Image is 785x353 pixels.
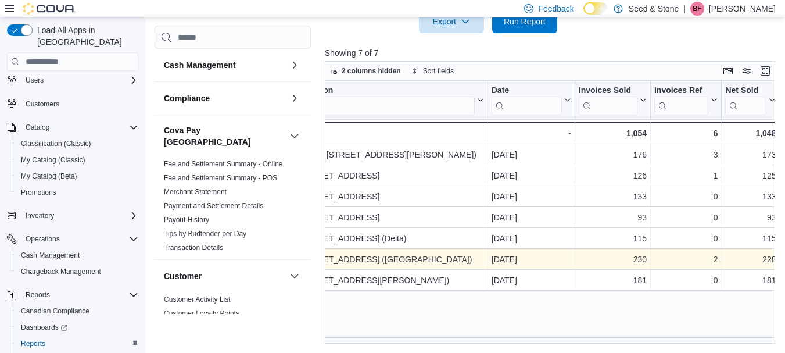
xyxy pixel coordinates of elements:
button: Cash Management [164,60,285,72]
span: Fee and Settlement Summary - Online [164,160,283,169]
button: Invoices Ref [654,85,718,115]
span: Promotions [16,186,138,199]
span: Inventory [26,211,54,220]
span: Customers [21,97,138,111]
span: Promotions [21,188,56,197]
div: 0 [654,274,718,288]
a: Payment and Settlement Details [164,202,263,211]
input: Dark Mode [583,2,608,15]
div: [DATE] [492,232,571,246]
div: [STREET_ADDRESS] ([GEOGRAPHIC_DATA]) [299,253,484,267]
span: Merchant Statement [164,188,227,197]
a: Dashboards [16,320,72,334]
button: My Catalog (Beta) [12,168,143,184]
a: Fee and Settlement Summary - Online [164,161,283,169]
a: Tips by Budtender per Day [164,230,246,238]
span: Cash Management [21,251,80,260]
a: Fee and Settlement Summary - POS [164,174,277,183]
div: 125 [725,169,776,183]
div: 0 [654,232,718,246]
button: Net Sold [725,85,776,115]
span: Canadian Compliance [21,306,89,316]
div: Net Sold [725,85,766,115]
button: Cova Pay [GEOGRAPHIC_DATA] [164,125,285,148]
button: Sort fields [407,64,458,78]
span: Dashboards [16,320,138,334]
div: Location [299,85,475,115]
div: 230 [579,253,647,267]
a: Payout History [164,216,209,224]
div: Invoices Sold [579,85,637,115]
button: Operations [21,232,64,246]
span: Run Report [504,16,546,27]
p: Showing 7 of 7 [325,47,780,59]
a: Dashboards [12,319,143,336]
div: 93 [725,211,776,225]
button: Operations [2,231,143,247]
span: Operations [26,234,60,244]
span: Payment and Settlement Details [164,202,263,211]
div: Net Sold [725,85,766,97]
a: My Catalog (Classic) [16,153,90,167]
div: 181 [579,274,647,288]
p: | [683,2,686,16]
div: 115 [725,232,776,246]
div: Invoices Ref [654,85,708,115]
button: 2 columns hidden [325,64,406,78]
a: Chargeback Management [16,265,106,279]
span: Inventory [21,209,138,223]
button: Classification (Classic) [12,136,143,152]
div: - [492,126,571,140]
div: 2 [654,253,718,267]
button: Chargeback Management [12,263,143,280]
button: Reports [2,287,143,303]
div: Location [299,85,475,97]
div: [DATE] [492,211,571,225]
span: Classification (Classic) [21,139,91,148]
button: Catalog [21,120,54,134]
button: Compliance [288,92,302,106]
div: Cova Pay [GEOGRAPHIC_DATA] [155,158,311,260]
button: Customer [288,270,302,284]
span: Reports [21,339,45,348]
div: Date [492,85,562,97]
h3: Customer [164,271,202,283]
button: Promotions [12,184,143,201]
span: Customer Activity List [164,295,231,305]
div: 93 [579,211,647,225]
div: [DATE] [492,253,571,267]
span: Payout History [164,216,209,225]
div: [STREET_ADDRESS] [299,190,484,204]
button: Cova Pay [GEOGRAPHIC_DATA] [288,130,302,144]
div: [STREET_ADDRESS] [299,211,484,225]
button: Compliance [164,93,285,105]
div: Brian Furman [690,2,704,16]
button: Customer [164,271,285,283]
span: Users [21,73,138,87]
span: Reports [21,288,138,302]
span: Load All Apps in [GEOGRAPHIC_DATA] [33,24,138,48]
span: Operations [21,232,138,246]
span: 2 columns hidden [342,66,401,76]
div: 228 [725,253,776,267]
a: Promotions [16,186,61,199]
div: [DATE] [492,274,571,288]
div: 0 [654,190,718,204]
button: Inventory [2,208,143,224]
span: Cash Management [16,248,138,262]
button: Customers [2,95,143,112]
h3: Compliance [164,93,210,105]
a: Classification (Classic) [16,137,96,151]
span: Canadian Compliance [16,304,138,318]
span: Tips by Budtender per Day [164,230,246,239]
span: Users [26,76,44,85]
span: Dashboards [21,323,67,332]
button: Keyboard shortcuts [721,64,735,78]
span: My Catalog (Beta) [16,169,138,183]
span: Chargeback Management [21,267,101,276]
button: Date [492,85,571,115]
div: #725 – [STREET_ADDRESS][PERSON_NAME]) [299,148,484,162]
a: Customer Activity List [164,296,231,304]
